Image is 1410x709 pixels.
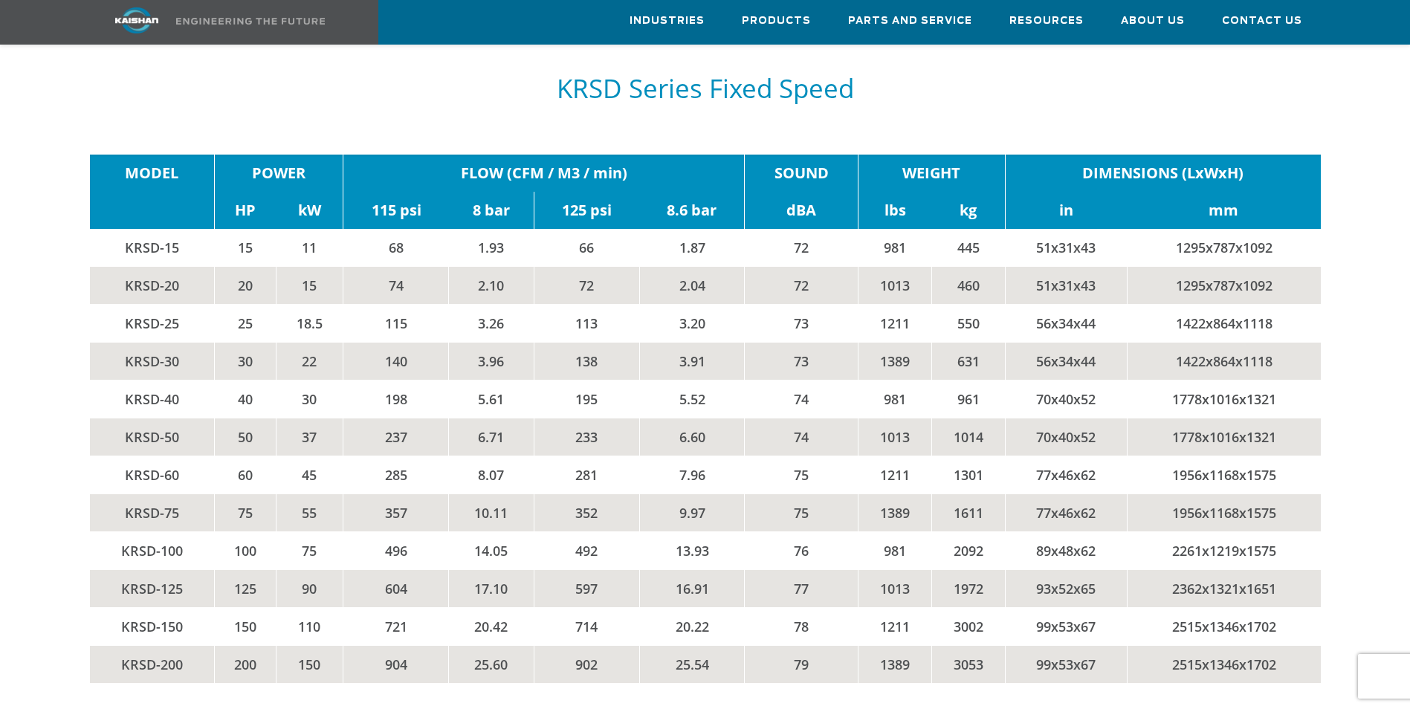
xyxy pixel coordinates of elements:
[639,267,745,305] td: 2.04
[534,418,639,456] td: 233
[639,532,745,570] td: 13.93
[1222,1,1302,41] a: Contact Us
[1005,532,1127,570] td: 89x48x62
[449,532,534,570] td: 14.05
[343,155,745,192] td: FLOW (CFM / M3 / min)
[1009,1,1084,41] a: Resources
[343,532,449,570] td: 496
[90,418,215,456] td: KRSD-50
[176,18,325,25] img: Engineering the future
[858,305,931,343] td: 1211
[1127,494,1320,532] td: 1956x1168x1575
[343,570,449,608] td: 604
[931,494,1005,532] td: 1611
[639,494,745,532] td: 9.97
[449,646,534,684] td: 25.60
[214,532,276,570] td: 100
[1127,229,1320,267] td: 1295x787x1092
[214,608,276,646] td: 150
[931,267,1005,305] td: 460
[534,570,639,608] td: 597
[1127,532,1320,570] td: 2261x1219x1575
[534,229,639,267] td: 66
[90,646,215,684] td: KRSD-200
[276,267,343,305] td: 15
[1005,343,1127,381] td: 56x34x44
[276,494,343,532] td: 55
[276,570,343,608] td: 90
[343,646,449,684] td: 904
[343,343,449,381] td: 140
[858,381,931,418] td: 981
[449,267,534,305] td: 2.10
[848,13,972,30] span: Parts and Service
[534,532,639,570] td: 492
[276,343,343,381] td: 22
[858,267,931,305] td: 1013
[449,418,534,456] td: 6.71
[639,343,745,381] td: 3.91
[343,608,449,646] td: 721
[214,570,276,608] td: 125
[90,155,215,192] td: MODEL
[848,1,972,41] a: Parts and Service
[276,532,343,570] td: 75
[214,155,343,192] td: POWER
[90,381,215,418] td: KRSD-40
[1127,570,1320,608] td: 2362x1321x1651
[630,13,705,30] span: Industries
[745,381,858,418] td: 74
[1121,13,1185,30] span: About Us
[343,192,449,229] td: 115 psi
[90,570,215,608] td: KRSD-125
[931,192,1005,229] td: kg
[90,494,215,532] td: KRSD-75
[214,456,276,494] td: 60
[276,418,343,456] td: 37
[1005,456,1127,494] td: 77x46x62
[534,343,639,381] td: 138
[1127,646,1320,684] td: 2515x1346x1702
[343,305,449,343] td: 115
[214,343,276,381] td: 30
[745,305,858,343] td: 73
[639,381,745,418] td: 5.52
[1222,13,1302,30] span: Contact Us
[1127,608,1320,646] td: 2515x1346x1702
[1005,608,1127,646] td: 99x53x67
[90,456,215,494] td: KRSD-60
[745,267,858,305] td: 72
[1127,305,1320,343] td: 1422x864x1118
[90,343,215,381] td: KRSD-30
[449,570,534,608] td: 17.10
[1121,1,1185,41] a: About Us
[90,229,215,267] td: KRSD-15
[639,229,745,267] td: 1.87
[1127,267,1320,305] td: 1295x787x1092
[931,418,1005,456] td: 1014
[1127,418,1320,456] td: 1778x1016x1321
[343,267,449,305] td: 74
[276,646,343,684] td: 150
[931,570,1005,608] td: 1972
[745,570,858,608] td: 77
[214,192,276,229] td: HP
[90,532,215,570] td: KRSD-100
[639,456,745,494] td: 7.96
[449,229,534,267] td: 1.93
[931,456,1005,494] td: 1301
[742,1,811,41] a: Products
[343,381,449,418] td: 198
[449,192,534,229] td: 8 bar
[858,646,931,684] td: 1389
[90,305,215,343] td: KRSD-25
[449,381,534,418] td: 5.61
[343,494,449,532] td: 357
[276,608,343,646] td: 110
[90,74,1321,103] h5: KRSD Series Fixed Speed
[745,343,858,381] td: 73
[276,229,343,267] td: 11
[745,494,858,532] td: 75
[742,13,811,30] span: Products
[1127,343,1320,381] td: 1422x864x1118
